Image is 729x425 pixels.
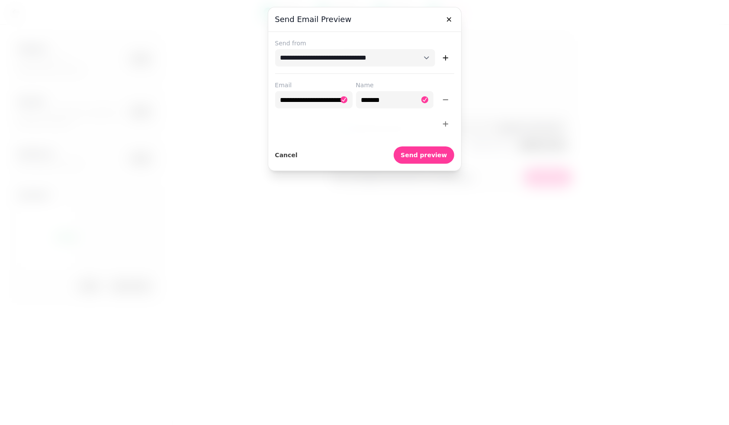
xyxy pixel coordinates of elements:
label: Send from [275,39,454,48]
button: Cancel [275,146,298,164]
span: Cancel [275,152,298,158]
label: Name [356,81,434,89]
h3: Send email preview [275,14,454,25]
span: Send preview [401,152,447,158]
button: Send preview [394,146,454,164]
label: Email [275,81,353,89]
